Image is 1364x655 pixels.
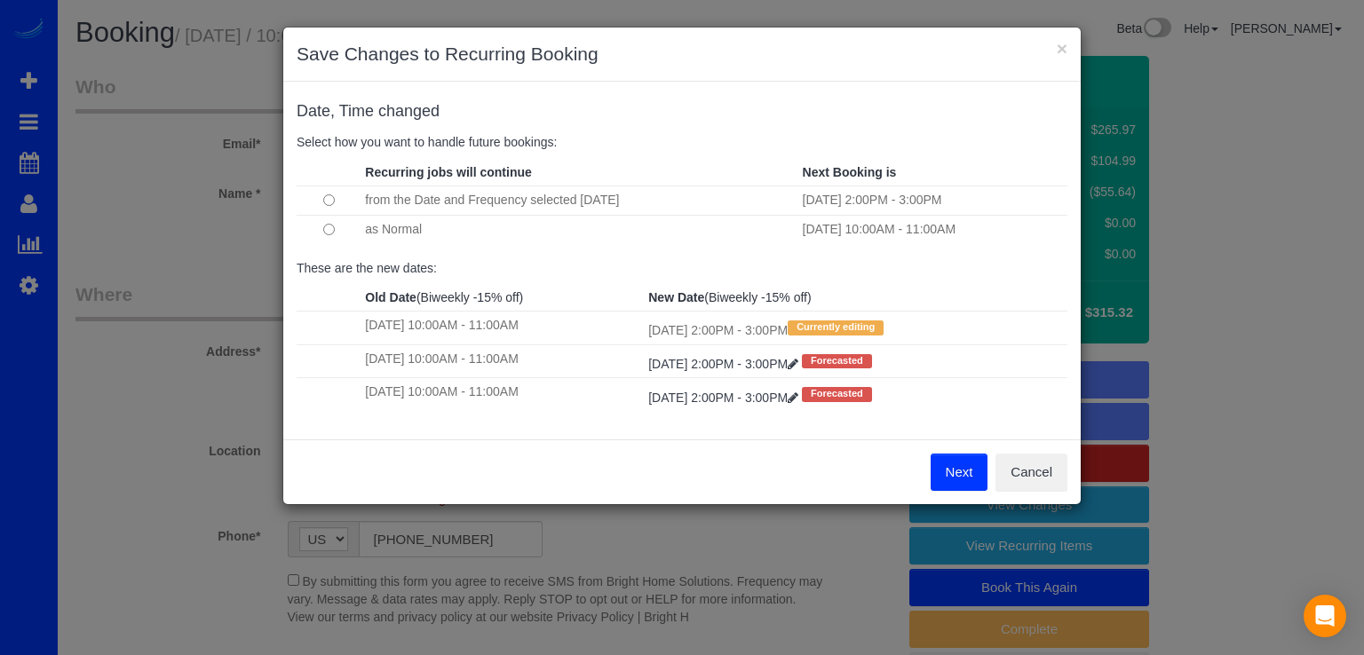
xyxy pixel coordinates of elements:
strong: Old Date [365,290,416,304]
a: [DATE] 2:00PM - 3:00PM [648,357,802,371]
div: Open Intercom Messenger [1304,595,1346,637]
strong: Recurring jobs will continue [365,165,531,179]
td: [DATE] 2:00PM - 3:00PM [798,185,1067,215]
td: [DATE] 2:00PM - 3:00PM [644,312,1067,344]
span: Forecasted [802,387,872,401]
strong: Next Booking is [803,165,897,179]
button: Next [931,454,988,491]
td: from the Date and Frequency selected [DATE] [361,185,797,215]
td: [DATE] 10:00AM - 11:00AM [361,312,644,344]
h3: Save Changes to Recurring Booking [297,41,1067,67]
td: [DATE] 10:00AM - 11:00AM [361,344,644,377]
a: [DATE] 2:00PM - 3:00PM [648,391,802,405]
button: Cancel [995,454,1067,491]
p: Select how you want to handle future bookings: [297,133,1067,151]
p: These are the new dates: [297,259,1067,277]
th: (Biweekly -15% off) [644,284,1067,312]
button: × [1057,39,1067,58]
th: (Biweekly -15% off) [361,284,644,312]
span: Forecasted [802,354,872,368]
h4: changed [297,103,1067,121]
span: Date, Time [297,102,374,120]
strong: New Date [648,290,704,304]
span: Currently editing [788,320,884,335]
td: as Normal [361,215,797,244]
td: [DATE] 10:00AM - 11:00AM [361,378,644,411]
td: [DATE] 10:00AM - 11:00AM [798,215,1067,244]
